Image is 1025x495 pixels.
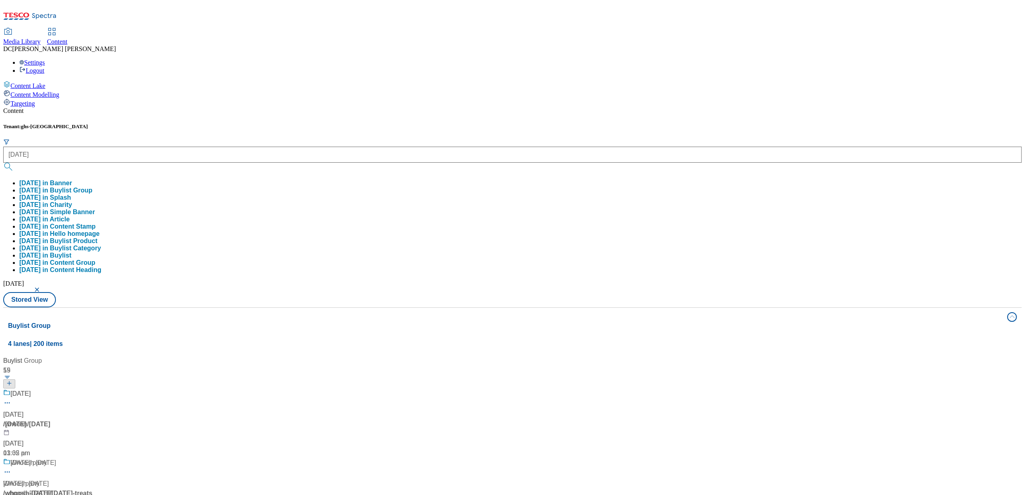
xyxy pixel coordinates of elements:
span: Content Stamp [50,223,96,230]
button: [DATE] in Content Heading [19,266,101,274]
button: [DATE] in Buylist Product [19,237,97,245]
div: Buylist [3,356,104,366]
div: 59 [3,366,104,375]
button: [DATE] in Charity [19,201,72,209]
button: Stored View [3,292,56,307]
div: 03:32 pm [3,448,104,458]
input: Search [3,147,1022,163]
a: Content Lake [3,81,1022,90]
div: [DATE] [3,439,104,448]
a: Targeting [3,98,1022,107]
button: Buylist Group4 lanes| 200 items [3,308,1022,353]
div: Content [3,107,1022,115]
span: Content Lake [10,82,45,89]
button: [DATE] in Simple Banner [19,209,95,216]
span: Buylist Group [50,187,92,194]
h5: Tenant: [3,123,1022,130]
button: [DATE] in Banner [19,180,72,187]
button: [DATE] in Content Group [19,259,95,266]
span: Targeting [10,100,35,107]
button: [DATE] in Buylist Group [19,187,92,194]
div: [DATE] party [10,458,47,468]
div: [DATE] in [19,187,92,194]
a: Settings [19,59,45,66]
span: / [DATE] [27,421,50,427]
span: 4 lanes | 200 items [8,340,63,347]
a: Logout [19,67,44,74]
button: [DATE] in Buylist [19,252,71,259]
div: [DATE] in [19,230,100,237]
a: Content Modelling [3,90,1022,98]
span: [PERSON_NAME] [PERSON_NAME] [12,45,116,52]
div: [DATE] in [19,223,96,230]
h4: Buylist Group [8,321,1002,331]
button: [DATE] in Hello homepage [19,230,100,237]
span: [DATE] [3,280,24,287]
span: Content Modelling [10,91,59,98]
button: [DATE] in Splash [19,194,71,201]
svg: Search Filters [3,139,10,145]
button: [DATE] in Article [19,216,70,223]
span: Media Library [3,38,41,45]
button: [DATE] in Content Stamp [19,223,96,230]
span: ghs-[GEOGRAPHIC_DATA] [21,123,88,129]
span: DC [3,45,12,52]
a: Media Library [3,29,41,45]
span: Content [47,38,68,45]
a: Content [47,29,68,45]
span: Hello homepage [50,230,100,237]
button: [DATE] in Buylist Category [19,245,101,252]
